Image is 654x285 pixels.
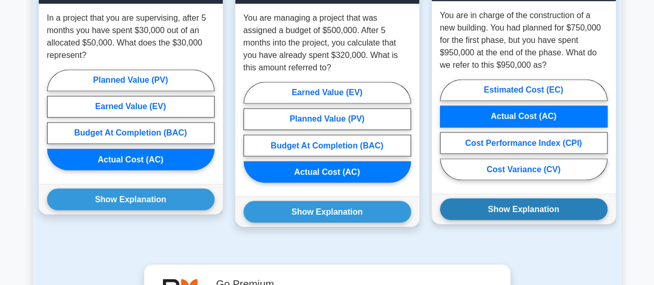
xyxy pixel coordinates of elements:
[244,12,411,74] p: You are managing a project that was assigned a budget of $500,000. After 5 months into the projec...
[244,161,411,183] label: Actual Cost (AC)
[244,134,411,156] label: Budget At Completion (BAC)
[244,108,411,130] label: Planned Value (PV)
[440,158,607,180] label: Cost Variance (CV)
[440,79,607,101] label: Estimated Cost (EC)
[440,9,607,71] p: You are in charge of the construction of a new building. You had planned for $750,000 for the fir...
[244,201,411,222] button: Show Explanation
[440,106,607,127] label: Actual Cost (AC)
[440,132,607,154] label: Cost Performance Index (CPI)
[440,198,607,220] button: Show Explanation
[47,12,215,62] p: In a project that you are supervising, after 5 months you have spent $30,000 out of an allocated ...
[47,188,215,210] button: Show Explanation
[47,148,215,170] label: Actual Cost (AC)
[47,122,215,144] label: Budget At Completion (BAC)
[244,82,411,103] label: Earned Value (EV)
[47,96,215,117] label: Earned Value (EV)
[47,69,215,91] label: Planned Value (PV)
